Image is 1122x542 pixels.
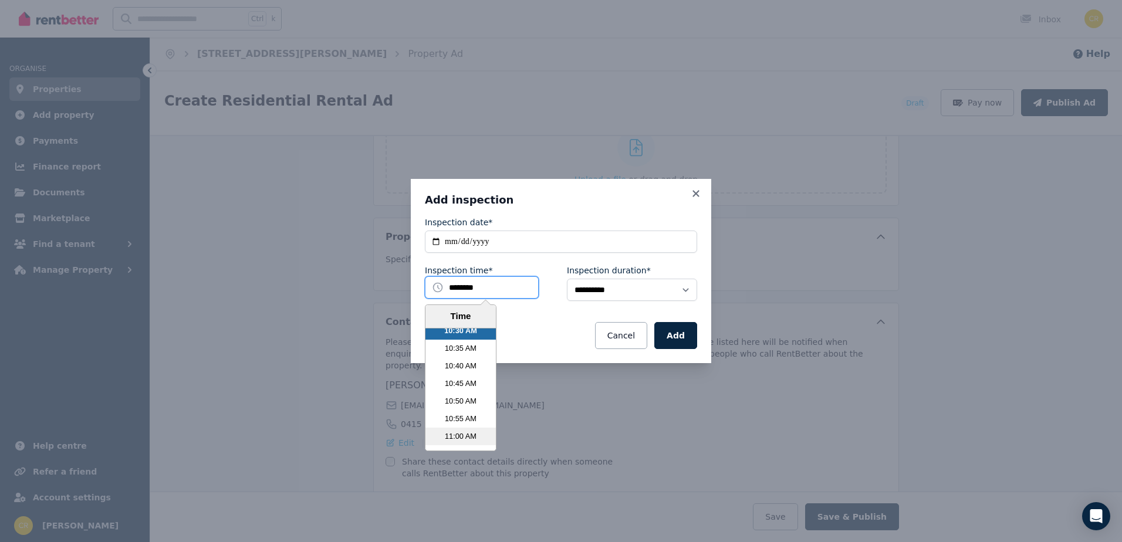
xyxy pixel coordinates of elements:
div: Open Intercom Messenger [1082,502,1110,530]
button: Cancel [595,322,647,349]
label: Inspection date* [425,216,492,228]
li: 10:30 AM [425,322,496,340]
label: Inspection duration* [567,265,651,276]
li: 10:45 AM [425,375,496,392]
li: 10:55 AM [425,410,496,428]
li: 10:35 AM [425,340,496,357]
label: Inspection time* [425,265,492,276]
li: 10:50 AM [425,392,496,410]
div: Time [428,310,493,323]
h3: Add inspection [425,193,697,207]
li: 11:05 AM [425,445,496,463]
li: 11:00 AM [425,428,496,445]
button: Add [654,322,697,349]
ul: Time [425,328,496,451]
li: 10:40 AM [425,357,496,375]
